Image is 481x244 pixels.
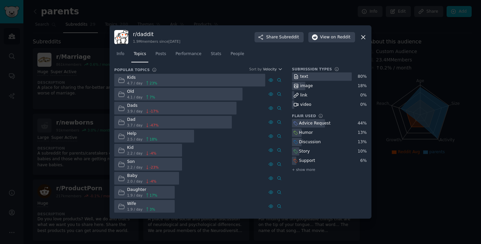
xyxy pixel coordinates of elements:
span: 1.9 / day [127,193,143,198]
div: image [300,83,313,89]
h3: Popular Topics [114,67,150,72]
span: 3.7 / day [127,123,143,128]
span: Info [117,51,124,57]
div: 1.9M members since [DATE] [133,39,180,44]
div: Discussion [299,139,321,145]
div: Story [299,149,310,155]
span: + show more [292,167,315,172]
span: 17 % [150,193,157,198]
span: 3 % [150,207,155,212]
div: Dads [127,103,159,109]
div: text [300,74,308,80]
div: Kid [127,145,157,151]
span: -47 % [150,123,159,128]
span: 4.7 / day [127,81,143,85]
span: 2.0 / day [127,179,143,184]
div: Kids [127,75,158,81]
div: Humor [299,130,313,136]
div: 80 % [358,74,367,80]
span: People [230,51,244,57]
div: video [300,102,311,108]
span: Velocity [263,67,277,71]
div: 44 % [358,120,367,127]
div: Old [127,89,155,95]
div: 10 % [358,149,367,155]
div: Baby [127,173,157,179]
span: 3.9 / day [127,109,143,113]
div: Sort by [249,67,262,71]
span: View [320,34,350,40]
div: 0 % [360,102,367,108]
span: Share [266,34,299,40]
div: Support [299,158,315,164]
span: Subreddit [279,34,299,40]
span: 1.9 / day [127,207,143,212]
span: 2.2 / day [127,165,143,170]
a: Info [114,49,127,62]
div: 13 % [358,130,367,136]
span: Performance [175,51,201,57]
span: on Reddit [331,34,350,40]
span: Stats [211,51,221,57]
div: 6 % [360,158,367,164]
a: Stats [208,49,223,62]
div: 13 % [358,139,367,145]
span: -4 % [150,179,156,184]
a: People [228,49,247,62]
a: Performance [173,49,204,62]
h3: r/ daddit [133,31,180,38]
div: Dad [127,117,159,123]
div: 0 % [360,92,367,98]
span: -23 % [150,165,159,170]
span: 2.2 / day [127,151,143,156]
span: 23 % [150,81,157,85]
span: -17 % [150,109,159,113]
div: Advice Request [299,120,331,127]
span: Topics [134,51,146,57]
div: 18 % [358,83,367,89]
img: daddit [114,30,128,44]
div: Help [127,131,158,137]
button: ShareSubreddit [255,32,304,43]
span: 4.1 / day [127,95,143,99]
span: Posts [155,51,166,57]
div: Wife [127,201,155,207]
h3: Flair Used [292,113,316,118]
span: 2.5 / day [127,137,143,142]
span: 7 % [150,95,155,99]
div: Son [127,159,159,165]
div: link [300,92,308,98]
button: Viewon Reddit [308,32,355,43]
a: Posts [153,49,168,62]
h3: Submission Types [292,67,332,71]
div: Daughter [127,187,158,193]
span: -4 % [150,151,156,156]
span: 18 % [150,137,157,142]
button: Velocity [263,67,283,71]
a: Topics [131,49,148,62]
